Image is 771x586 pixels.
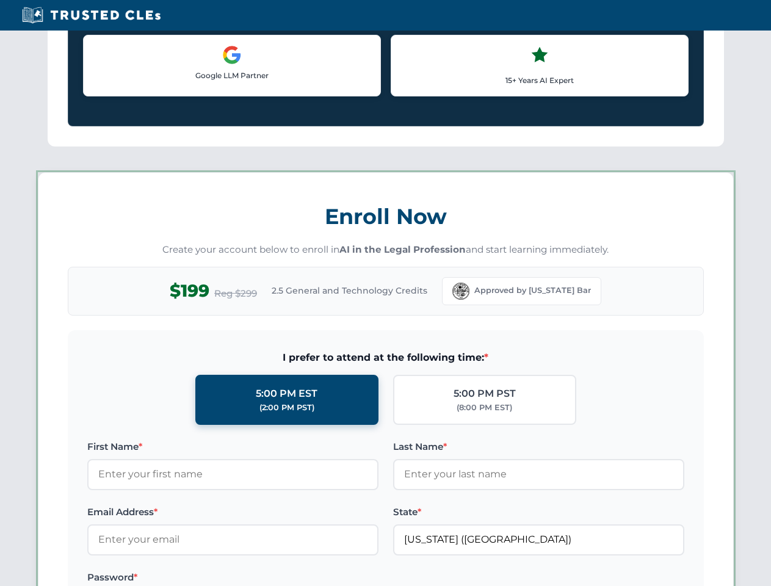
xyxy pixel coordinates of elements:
span: Approved by [US_STATE] Bar [474,284,591,297]
span: $199 [170,277,209,305]
input: Enter your last name [393,459,684,490]
span: I prefer to attend at the following time: [87,350,684,366]
label: Password [87,570,378,585]
input: Florida (FL) [393,524,684,555]
label: First Name [87,440,378,454]
span: 2.5 General and Technology Credits [272,284,427,297]
label: Email Address [87,505,378,519]
div: (8:00 PM EST) [457,402,512,414]
img: Florida Bar [452,283,469,300]
label: Last Name [393,440,684,454]
img: Google [222,45,242,65]
input: Enter your email [87,524,378,555]
input: Enter your first name [87,459,378,490]
img: Trusted CLEs [18,6,164,24]
span: Reg $299 [214,286,257,301]
p: Google LLM Partner [93,70,371,81]
strong: AI in the Legal Profession [339,244,466,255]
label: State [393,505,684,519]
h3: Enroll Now [68,197,704,236]
div: (2:00 PM PST) [259,402,314,414]
p: Create your account below to enroll in and start learning immediately. [68,243,704,257]
div: 5:00 PM PST [454,386,516,402]
div: 5:00 PM EST [256,386,317,402]
p: 15+ Years AI Expert [401,74,678,86]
